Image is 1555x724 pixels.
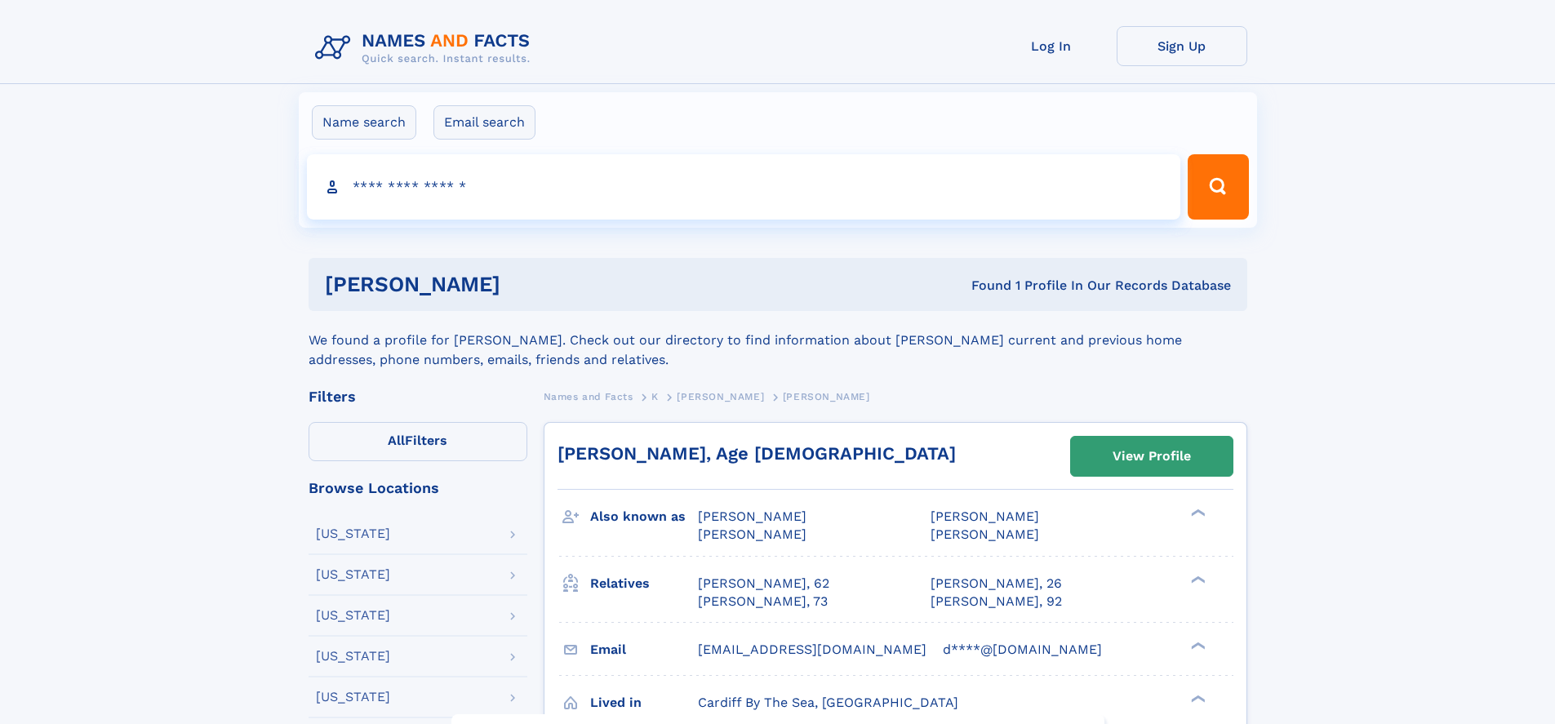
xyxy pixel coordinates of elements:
[931,575,1062,593] a: [PERSON_NAME], 26
[986,26,1117,66] a: Log In
[309,481,527,495] div: Browse Locations
[1187,508,1206,518] div: ❯
[312,105,416,140] label: Name search
[931,526,1039,542] span: [PERSON_NAME]
[309,422,527,461] label: Filters
[677,391,764,402] span: [PERSON_NAME]
[309,311,1247,370] div: We found a profile for [PERSON_NAME]. Check out our directory to find information about [PERSON_N...
[651,386,659,406] a: K
[309,26,544,70] img: Logo Names and Facts
[1071,437,1233,476] a: View Profile
[735,277,1231,295] div: Found 1 Profile In Our Records Database
[651,391,659,402] span: K
[1187,574,1206,584] div: ❯
[677,386,764,406] a: [PERSON_NAME]
[590,503,698,531] h3: Also known as
[783,391,870,402] span: [PERSON_NAME]
[931,593,1062,611] a: [PERSON_NAME], 92
[309,389,527,404] div: Filters
[307,154,1181,220] input: search input
[590,570,698,597] h3: Relatives
[388,433,405,448] span: All
[1117,26,1247,66] a: Sign Up
[1113,438,1191,475] div: View Profile
[590,636,698,664] h3: Email
[325,274,736,295] h1: [PERSON_NAME]
[698,695,958,710] span: Cardiff By The Sea, [GEOGRAPHIC_DATA]
[558,443,956,464] a: [PERSON_NAME], Age [DEMOGRAPHIC_DATA]
[698,509,806,524] span: [PERSON_NAME]
[698,593,828,611] a: [PERSON_NAME], 73
[1188,154,1248,220] button: Search Button
[698,526,806,542] span: [PERSON_NAME]
[698,642,926,657] span: [EMAIL_ADDRESS][DOMAIN_NAME]
[1187,640,1206,651] div: ❯
[544,386,633,406] a: Names and Facts
[316,650,390,663] div: [US_STATE]
[316,609,390,622] div: [US_STATE]
[1187,693,1206,704] div: ❯
[316,691,390,704] div: [US_STATE]
[931,509,1039,524] span: [PERSON_NAME]
[433,105,535,140] label: Email search
[316,527,390,540] div: [US_STATE]
[590,689,698,717] h3: Lived in
[316,568,390,581] div: [US_STATE]
[698,575,829,593] a: [PERSON_NAME], 62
